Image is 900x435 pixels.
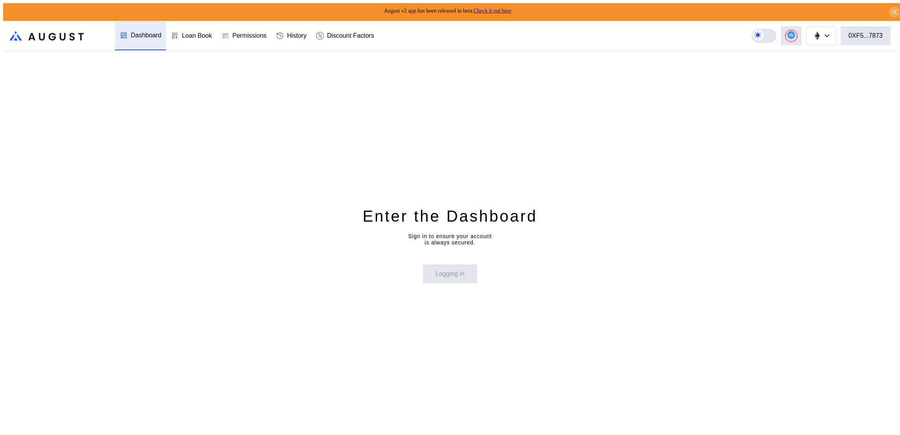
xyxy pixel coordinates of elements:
div: History [287,32,307,39]
div: 0XF5...7873 [849,32,883,39]
a: Check it out here [474,8,511,14]
a: Loan Book [166,21,217,50]
div: Sign in to ensure your account is always secured. [408,233,492,246]
a: History [271,21,311,50]
img: chain logo [813,31,821,40]
span: August v2 app has been released in beta. [384,8,511,14]
a: Permissions [217,21,271,50]
a: Dashboard [115,21,166,50]
button: 0XF5...7873 [841,26,891,45]
div: Loan Book [182,32,212,39]
button: Logging in [423,264,477,283]
div: Enter the Dashboard [362,206,537,226]
button: chain logo [806,26,836,45]
div: Permissions [232,32,267,39]
div: Discount Factors [327,32,374,39]
div: Dashboard [131,32,161,39]
a: Discount Factors [311,21,379,50]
